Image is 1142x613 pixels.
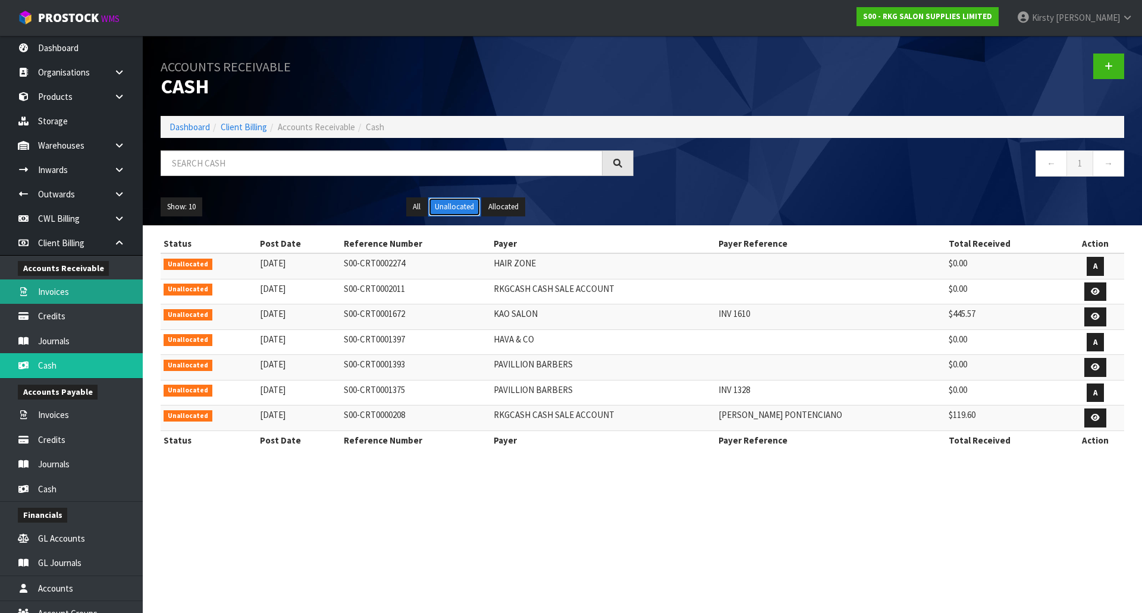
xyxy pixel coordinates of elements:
[1036,150,1067,176] a: ←
[161,150,603,176] input: Search cash
[170,121,210,133] a: Dashboard
[18,385,98,400] span: Accounts Payable
[716,380,946,405] td: INV 1328
[257,380,340,405] td: [DATE]
[863,11,992,21] strong: S00 - RKG SALON SUPPLIES LIMITED
[161,54,633,98] h1: Cash
[1093,388,1097,398] strong: A
[341,380,491,405] td: S00-CRT0001375
[1093,150,1124,176] a: →
[651,150,1124,180] nav: Page navigation
[946,253,1066,279] td: $0.00
[164,309,212,321] span: Unallocated
[482,197,525,216] button: Allocated
[341,355,491,381] td: S00-CRT0001393
[164,360,212,372] span: Unallocated
[716,405,946,431] td: [PERSON_NAME] PONTENCIANO
[1066,234,1124,253] th: Action
[164,259,212,271] span: Unallocated
[101,13,120,24] small: WMS
[1087,383,1104,403] a: A
[857,7,999,26] a: S00 - RKG SALON SUPPLIES LIMITED
[18,261,109,276] span: Accounts Receivable
[164,334,212,346] span: Unallocated
[946,329,1066,355] td: $0.00
[341,304,491,330] td: S00-CRT0001672
[1087,257,1104,276] a: A
[341,253,491,279] td: S00-CRT0002274
[1032,12,1054,23] span: Kirsty
[38,10,99,26] span: ProStock
[946,380,1066,405] td: $0.00
[341,329,491,355] td: S00-CRT0001397
[491,234,716,253] th: Payer
[946,304,1066,330] td: $445.57
[164,385,212,397] span: Unallocated
[161,58,291,75] small: Accounts Receivable
[164,410,212,422] span: Unallocated
[491,253,716,279] td: HAIR ZONE
[278,121,355,133] span: Accounts Receivable
[491,380,716,405] td: PAVILLION BARBERS
[164,284,212,296] span: Unallocated
[161,234,257,253] th: Status
[1087,333,1104,352] a: A
[1066,430,1124,449] th: Action
[946,355,1066,381] td: $0.00
[491,430,716,449] th: Payer
[257,430,340,449] th: Post Date
[341,405,491,431] td: S00-CRT0000208
[1093,261,1097,271] strong: A
[257,355,340,381] td: [DATE]
[257,253,340,279] td: [DATE]
[491,355,716,381] td: PAVILLION BARBERS
[491,329,716,355] td: HAVA & CO
[946,279,1066,304] td: $0.00
[341,234,491,253] th: Reference Number
[18,508,67,523] span: Financials
[491,304,716,330] td: KAO SALON
[366,121,384,133] span: Cash
[221,121,267,133] a: Client Billing
[491,405,716,431] td: RKGCASH CASH SALE ACCOUNT
[428,197,481,216] button: Unallocated
[257,329,340,355] td: [DATE]
[946,234,1066,253] th: Total Received
[946,405,1066,431] td: $119.60
[257,279,340,304] td: [DATE]
[716,304,946,330] td: INV 1610
[1056,12,1120,23] span: [PERSON_NAME]
[716,430,946,449] th: Payer Reference
[341,279,491,304] td: S00-CRT0002011
[257,405,340,431] td: [DATE]
[257,234,340,253] th: Post Date
[716,234,946,253] th: Payer Reference
[161,430,257,449] th: Status
[18,10,33,25] img: cube-alt.png
[406,197,427,216] button: All
[946,430,1066,449] th: Total Received
[341,430,491,449] th: Reference Number
[491,279,716,304] td: RKGCASH CASH SALE ACCOUNT
[161,197,202,216] button: Show: 10
[1066,150,1093,176] a: 1
[257,304,340,330] td: [DATE]
[1093,337,1097,347] strong: A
